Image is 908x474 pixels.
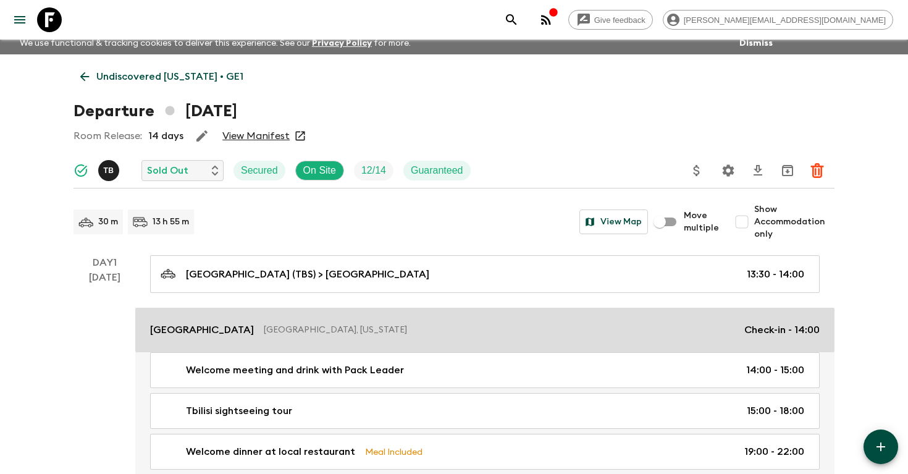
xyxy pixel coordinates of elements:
a: Give feedback [568,10,653,30]
p: 15:00 - 18:00 [747,404,804,418]
svg: Synced Successfully [74,163,88,178]
span: Give feedback [587,15,652,25]
p: Secured [241,163,278,178]
p: Meal Included [365,445,422,459]
p: 12 / 14 [361,163,386,178]
a: Undiscovered [US_STATE] • GE1 [74,64,250,89]
p: Sold Out [147,163,188,178]
button: View Map [579,209,648,234]
button: Download CSV [746,158,770,183]
button: Settings [716,158,741,183]
p: Tbilisi sightseeing tour [186,404,292,418]
div: [PERSON_NAME][EMAIL_ADDRESS][DOMAIN_NAME] [663,10,893,30]
span: Tamar Bulbulashvili [98,164,122,174]
p: T B [103,166,114,176]
p: Room Release: [74,129,142,143]
p: 30 m [98,216,118,228]
button: Dismiss [736,35,776,52]
p: On Site [303,163,336,178]
p: Guaranteed [411,163,463,178]
a: [GEOGRAPHIC_DATA] (TBS) > [GEOGRAPHIC_DATA]13:30 - 14:00 [150,255,820,293]
p: Undiscovered [US_STATE] • GE1 [96,69,243,84]
span: Show Accommodation only [754,203,834,240]
div: Secured [233,161,285,180]
button: Delete [805,158,830,183]
p: 13 h 55 m [153,216,189,228]
button: TB [98,160,122,181]
p: [GEOGRAPHIC_DATA] [150,323,254,337]
p: 13:30 - 14:00 [747,267,804,282]
p: [GEOGRAPHIC_DATA] (TBS) > [GEOGRAPHIC_DATA] [186,267,429,282]
p: Welcome dinner at local restaurant [186,444,355,459]
button: search adventures [499,7,524,32]
p: We use functional & tracking cookies to deliver this experience. See our for more. [15,32,416,54]
button: Archive (Completed, Cancelled or Unsynced Departures only) [775,158,800,183]
a: Tbilisi sightseeing tour15:00 - 18:00 [150,393,820,429]
h1: Departure [DATE] [74,99,237,124]
a: Welcome dinner at local restaurantMeal Included19:00 - 22:00 [150,434,820,470]
p: Welcome meeting and drink with Pack Leader [186,363,404,378]
a: View Manifest [222,130,290,142]
a: [GEOGRAPHIC_DATA][GEOGRAPHIC_DATA], [US_STATE]Check-in - 14:00 [135,308,834,352]
p: Day 1 [74,255,135,270]
p: [GEOGRAPHIC_DATA], [US_STATE] [264,324,734,336]
span: [PERSON_NAME][EMAIL_ADDRESS][DOMAIN_NAME] [677,15,893,25]
button: menu [7,7,32,32]
button: Update Price, Early Bird Discount and Costs [684,158,709,183]
span: Move multiple [684,209,720,234]
div: Trip Fill [354,161,393,180]
a: Privacy Policy [312,39,372,48]
p: 14:00 - 15:00 [746,363,804,378]
a: Welcome meeting and drink with Pack Leader14:00 - 15:00 [150,352,820,388]
p: 14 days [148,129,183,143]
div: On Site [295,161,344,180]
p: Check-in - 14:00 [744,323,820,337]
p: 19:00 - 22:00 [744,444,804,459]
